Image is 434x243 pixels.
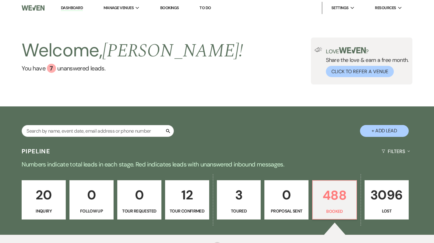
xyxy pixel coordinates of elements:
p: Love ? [326,47,409,54]
a: You have 7 unanswered leads. [22,64,243,73]
a: 3096Lost [365,180,409,220]
p: 20 [26,185,62,205]
a: 3Toured [217,180,261,220]
p: Toured [221,208,257,214]
p: Follow Up [73,208,110,214]
p: 3096 [369,185,405,205]
p: Tour Confirmed [169,208,205,214]
p: Proposal Sent [268,208,305,214]
button: Click to Refer a Venue [326,66,394,77]
span: Resources [375,5,396,11]
img: weven-logo-green.svg [339,47,366,53]
p: Tour Requested [121,208,157,214]
a: Dashboard [61,5,83,11]
a: To Do [199,5,211,10]
h3: Pipeline [22,147,50,155]
p: 0 [73,185,110,205]
p: 0 [268,185,305,205]
input: Search by name, event date, email address or phone number [22,125,174,137]
button: + Add Lead [360,125,409,137]
h2: Welcome, [22,38,243,64]
a: 0Follow Up [69,180,114,220]
a: 20Inquiry [22,180,66,220]
img: loud-speaker-illustration.svg [315,47,322,52]
img: Weven Logo [22,2,44,14]
div: 7 [47,64,56,73]
a: Bookings [160,5,179,10]
p: Lost [369,208,405,214]
a: 0Tour Requested [117,180,161,220]
div: Share the love & earn a free month. [322,47,409,77]
p: 0 [121,185,157,205]
p: Inquiry [26,208,62,214]
span: Manage Venues [104,5,134,11]
span: Settings [331,5,349,11]
p: Booked [316,208,353,215]
button: Filters [379,143,412,159]
a: 488Booked [312,180,357,220]
a: 12Tour Confirmed [165,180,209,220]
a: 0Proposal Sent [264,180,309,220]
p: 12 [169,185,205,205]
p: 488 [316,185,353,205]
p: 3 [221,185,257,205]
span: [PERSON_NAME] ! [102,37,243,65]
